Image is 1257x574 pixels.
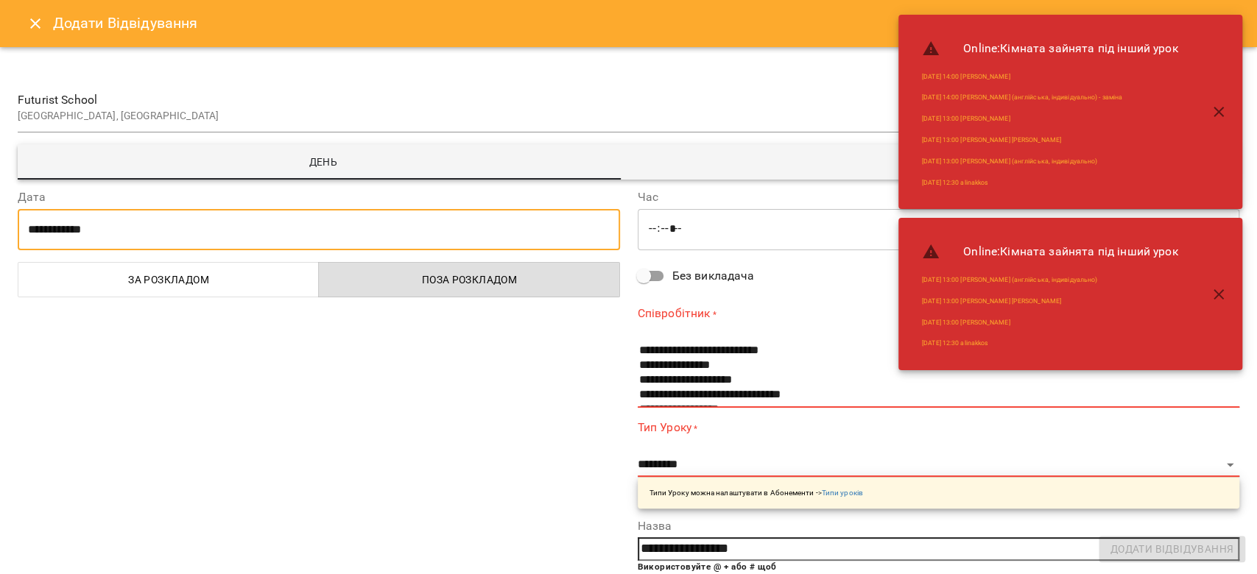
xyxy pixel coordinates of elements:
[963,243,1177,261] span: Online : Кімната зайнята під інший урок
[922,72,1010,82] a: [DATE] 14:00 [PERSON_NAME]
[328,271,610,288] span: Поза розкладом
[638,191,1240,203] label: Час
[922,93,1122,102] a: [DATE] 14:00 [PERSON_NAME] (англійська, індивідуально) - заміна
[922,135,1061,145] a: [DATE] 13:00 [PERSON_NAME] [PERSON_NAME]
[638,520,1240,532] label: Назва
[922,275,1097,285] a: [DATE] 13:00 [PERSON_NAME] (англійська, індивідуально)
[963,40,1177,57] span: Online : Кімната зайнята під інший урок
[922,318,1010,327] a: [DATE] 13:00 [PERSON_NAME]
[822,489,863,497] a: Типи уроків
[922,339,988,348] a: [DATE] 12:30 alinakkos
[638,153,1231,171] span: Тиждень
[18,262,319,297] button: За розкладом
[18,6,53,41] button: Close
[53,12,198,35] h6: Додати Відвідування
[672,267,755,285] span: Без викладача
[922,178,988,188] a: [DATE] 12:30 alinakkos
[318,262,619,297] button: Поза розкладом
[638,419,1240,436] label: Тип Уроку
[649,487,863,498] p: Типи Уроку можна налаштувати в Абонементи ->
[922,157,1097,166] a: [DATE] 13:00 [PERSON_NAME] (англійська, індивідуально)
[18,191,620,203] label: Дата
[18,91,1222,109] span: Futurist School
[27,153,620,171] span: День
[18,82,1239,132] div: Futurist School[GEOGRAPHIC_DATA], [GEOGRAPHIC_DATA]
[922,114,1010,124] a: [DATE] 13:00 [PERSON_NAME]
[18,109,1222,124] p: [GEOGRAPHIC_DATA], [GEOGRAPHIC_DATA]
[638,305,1240,322] label: Співробітник
[27,271,310,288] span: За розкладом
[638,561,777,572] b: Використовуйте @ + або # щоб
[922,297,1061,306] a: [DATE] 13:00 [PERSON_NAME] [PERSON_NAME]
